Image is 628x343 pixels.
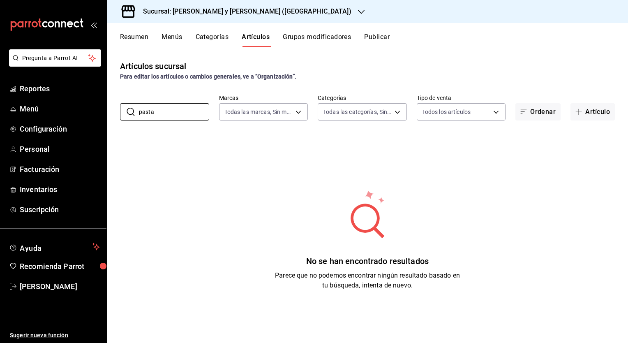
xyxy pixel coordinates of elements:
span: Facturación [20,164,100,175]
span: Sugerir nueva función [10,331,100,340]
div: Artículos sucursal [120,60,186,72]
span: Personal [20,144,100,155]
button: Grupos modificadores [283,33,351,47]
label: Tipo de venta [417,95,506,101]
span: Todas las categorías, Sin categoría [323,108,392,116]
span: Inventarios [20,184,100,195]
label: Marcas [219,95,308,101]
button: Artículos [242,33,270,47]
span: Suscripción [20,204,100,215]
button: Menús [162,33,182,47]
button: Resumen [120,33,148,47]
input: Buscar artículo [139,104,209,120]
h3: Sucursal: [PERSON_NAME] y [PERSON_NAME] ([GEOGRAPHIC_DATA]) [136,7,351,16]
span: Menú [20,103,100,114]
button: Ordenar [515,103,561,121]
span: Todas las marcas, Sin marca [224,108,293,116]
span: Configuración [20,123,100,134]
span: Recomienda Parrot [20,261,100,272]
button: Categorías [196,33,229,47]
span: [PERSON_NAME] [20,281,100,292]
span: Pregunta a Parrot AI [22,54,88,63]
span: Ayuda [20,242,89,252]
button: Artículo [570,103,615,121]
button: Pregunta a Parrot AI [9,49,101,67]
button: Publicar [364,33,390,47]
span: Reportes [20,83,100,94]
div: navigation tabs [120,33,628,47]
span: Parece que no podemos encontrar ningún resultado basado en tu búsqueda, intenta de nuevo. [275,271,460,289]
a: Pregunta a Parrot AI [6,60,101,68]
label: Categorías [318,95,407,101]
div: No se han encontrado resultados [275,255,460,267]
strong: Para editar los artículos o cambios generales, ve a “Organización”. [120,73,296,80]
button: open_drawer_menu [90,21,97,28]
span: Todos los artículos [422,108,471,116]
